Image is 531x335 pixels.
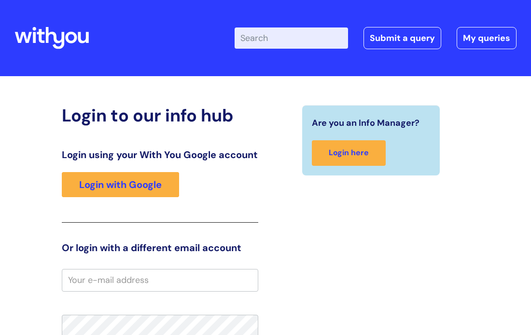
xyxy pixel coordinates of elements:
input: Your e-mail address [62,269,258,291]
h2: Login to our info hub [62,105,258,126]
a: Login with Google [62,172,179,197]
a: My queries [457,27,517,49]
h3: Or login with a different email account [62,242,258,254]
span: Are you an Info Manager? [312,115,419,131]
h3: Login using your With You Google account [62,149,258,161]
a: Login here [312,140,386,166]
input: Search [235,27,348,49]
a: Submit a query [363,27,441,49]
